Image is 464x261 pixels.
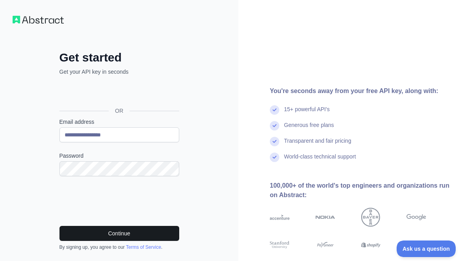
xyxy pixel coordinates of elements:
img: bayer [361,208,380,227]
iframe: reCAPTCHA [59,186,179,216]
img: payoneer [316,240,335,250]
img: shopify [361,240,381,250]
img: airbnb [406,240,426,250]
a: Terms of Service [126,244,161,250]
div: World-class technical support [284,153,356,168]
div: Transparent and fair pricing [284,137,351,153]
div: 100,000+ of the world's top engineers and organizations run on Abstract: [270,181,451,200]
div: Generous free plans [284,121,334,137]
img: stanford university [270,240,290,250]
div: 15+ powerful API's [284,105,330,121]
img: check mark [270,105,279,115]
iframe: Toggle Customer Support [397,240,456,257]
img: google [406,208,426,227]
h2: Get started [59,50,179,65]
label: Email address [59,118,179,126]
div: By signing up, you agree to our . [59,244,179,250]
img: check mark [270,137,279,146]
img: nokia [316,208,335,227]
label: Password [59,152,179,160]
p: Get your API key in seconds [59,68,179,76]
iframe: Sign in with Google Button [56,84,182,102]
span: OR [109,107,130,115]
div: You're seconds away from your free API key, along with: [270,86,451,96]
img: accenture [270,208,290,227]
img: check mark [270,121,279,130]
img: check mark [270,153,279,162]
img: Workflow [13,16,64,24]
button: Continue [59,226,179,241]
